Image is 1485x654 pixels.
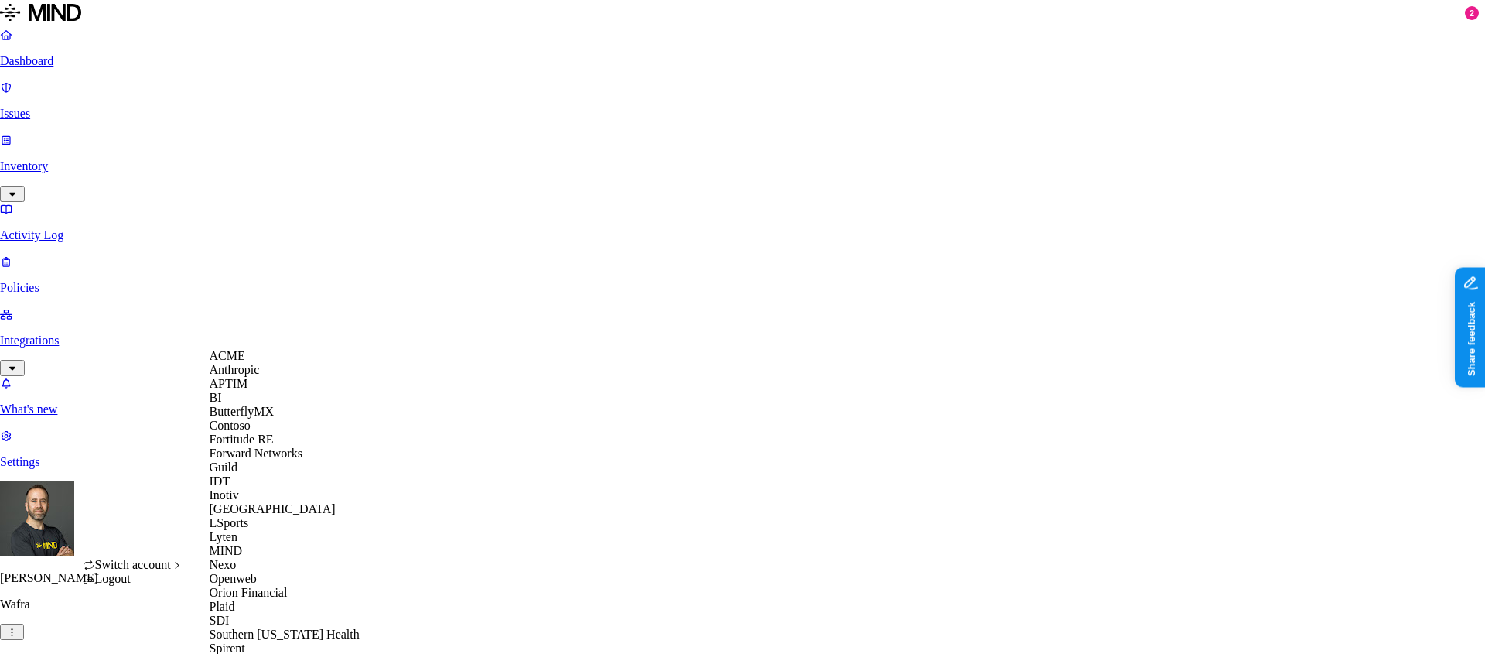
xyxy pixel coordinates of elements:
span: Inotiv [210,488,239,502]
span: SDI [210,614,230,627]
span: [GEOGRAPHIC_DATA] [210,502,336,515]
span: Nexo [210,558,237,571]
span: Orion Financial [210,586,288,599]
div: Logout [83,572,183,586]
span: Anthropic [210,363,260,376]
span: ACME [210,349,245,362]
span: ButterflyMX [210,405,275,418]
span: Guild [210,461,237,474]
span: APTIM [210,377,248,390]
span: Switch account [95,558,171,571]
span: LSports [210,516,249,529]
span: Forward Networks [210,447,302,460]
span: BI [210,391,222,404]
span: Openweb [210,572,257,585]
span: Plaid [210,600,235,613]
span: Contoso [210,419,251,432]
span: MIND [210,544,243,557]
span: Fortitude RE [210,433,274,446]
span: Lyten [210,530,237,543]
span: Southern [US_STATE] Health [210,628,360,641]
span: IDT [210,474,230,488]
